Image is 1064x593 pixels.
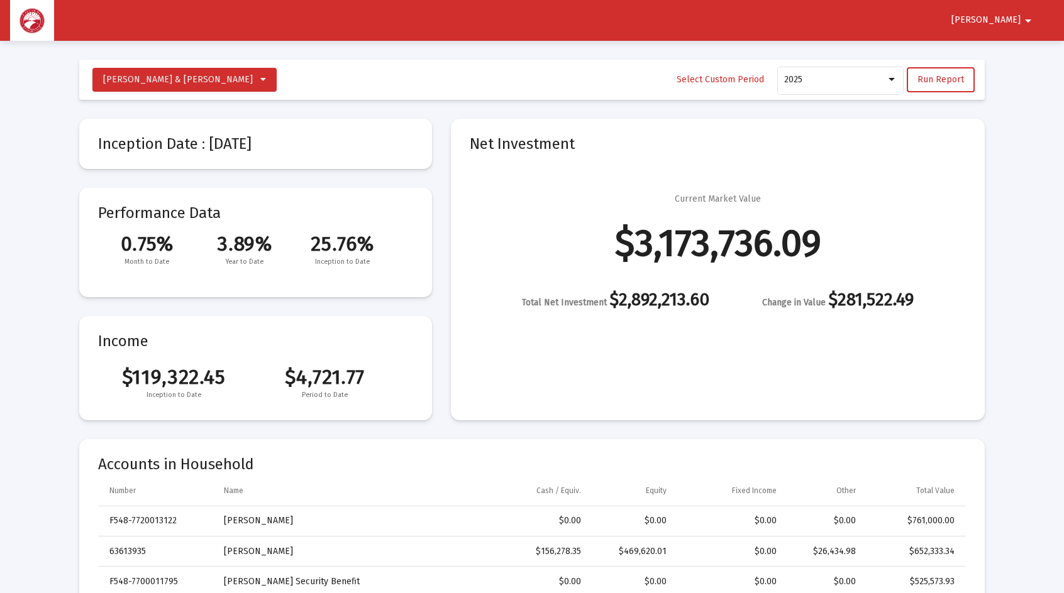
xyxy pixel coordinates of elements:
[250,389,401,401] span: Period to Date
[1021,8,1036,33] mat-icon: arrow_drop_down
[599,514,667,527] div: $0.00
[951,15,1021,26] span: [PERSON_NAME]
[599,575,667,588] div: $0.00
[836,486,856,496] div: Other
[784,74,802,85] span: 2025
[224,486,243,496] div: Name
[196,232,293,256] span: 3.89%
[98,506,215,536] td: F548-7720013122
[762,293,914,309] div: $281,522.49
[732,486,777,496] div: Fixed Income
[98,536,215,567] td: 63613935
[98,207,413,268] mat-card-title: Performance Data
[907,67,975,92] button: Run Report
[646,486,667,496] div: Equity
[98,476,215,506] td: Column Number
[98,389,250,401] span: Inception to Date
[936,8,1051,33] button: [PERSON_NAME]
[98,365,250,389] span: $119,322.45
[481,476,590,506] td: Column Cash / Equiv.
[684,545,777,558] div: $0.00
[684,575,777,588] div: $0.00
[785,476,865,506] td: Column Other
[675,193,761,205] div: Current Market Value
[490,575,581,588] div: $0.00
[98,138,413,150] mat-card-title: Inception Date : [DATE]
[215,536,481,567] td: [PERSON_NAME]
[98,335,413,347] mat-card-title: Income
[215,476,481,506] td: Column Name
[865,476,966,506] td: Column Total Value
[677,74,764,85] span: Select Custom Period
[873,545,955,558] div: $652,333.34
[470,138,966,150] mat-card-title: Net Investment
[794,514,856,527] div: $0.00
[675,476,785,506] td: Column Fixed Income
[536,486,581,496] div: Cash / Equiv.
[109,486,136,496] div: Number
[294,256,391,268] span: Inception to Date
[522,293,709,309] div: $2,892,213.60
[250,365,401,389] span: $4,721.77
[98,232,196,256] span: 0.75%
[590,476,676,506] td: Column Equity
[98,256,196,268] span: Month to Date
[794,545,856,558] div: $26,434.98
[98,458,966,471] mat-card-title: Accounts in Household
[103,74,253,85] span: [PERSON_NAME] & [PERSON_NAME]
[615,237,821,249] div: $3,173,736.09
[92,68,277,92] button: [PERSON_NAME] & [PERSON_NAME]
[294,232,391,256] span: 25.76%
[490,514,581,527] div: $0.00
[684,514,777,527] div: $0.00
[196,256,293,268] span: Year to Date
[599,545,667,558] div: $469,620.01
[762,297,826,308] span: Change in Value
[794,575,856,588] div: $0.00
[873,514,955,527] div: $761,000.00
[873,575,955,588] div: $525,573.93
[916,486,955,496] div: Total Value
[522,297,607,308] span: Total Net Investment
[215,506,481,536] td: [PERSON_NAME]
[490,545,581,558] div: $156,278.35
[19,8,45,33] img: Dashboard
[917,74,964,85] span: Run Report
